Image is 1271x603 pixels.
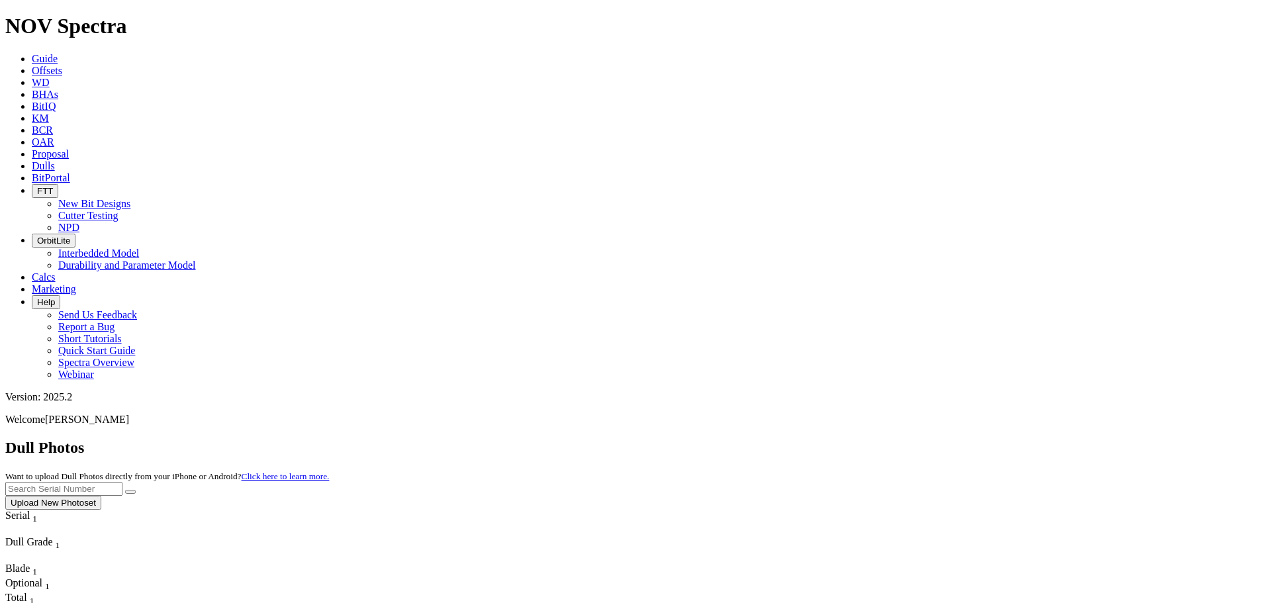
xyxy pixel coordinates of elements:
div: Blade Sort None [5,563,52,577]
span: Sort None [32,563,37,574]
span: [PERSON_NAME] [45,414,129,425]
a: OAR [32,136,54,148]
div: Column Menu [5,524,62,536]
span: OrbitLite [37,236,70,246]
span: Total [5,592,27,603]
a: Calcs [32,271,56,283]
div: Sort None [5,510,62,536]
a: Send Us Feedback [58,309,137,320]
a: Cutter Testing [58,210,118,221]
span: Sort None [32,510,37,521]
p: Welcome [5,414,1266,426]
span: Optional [5,577,42,588]
div: Sort None [5,536,98,563]
div: Version: 2025.2 [5,391,1266,403]
sub: 1 [45,581,50,591]
span: Serial [5,510,30,521]
span: Dull Grade [5,536,53,547]
a: Click here to learn more. [242,471,330,481]
div: Column Menu [5,551,98,563]
a: BitPortal [32,172,70,183]
button: Upload New Photoset [5,496,101,510]
a: WD [32,77,50,88]
span: Help [37,297,55,307]
a: Proposal [32,148,69,160]
small: Want to upload Dull Photos directly from your iPhone or Android? [5,471,329,481]
a: Spectra Overview [58,357,134,368]
div: Serial Sort None [5,510,62,524]
button: OrbitLite [32,234,75,248]
a: Marketing [32,283,76,295]
span: Blade [5,563,30,574]
span: Sort None [56,536,60,547]
div: Dull Grade Sort None [5,536,98,551]
div: Sort None [5,563,52,577]
a: Quick Start Guide [58,345,135,356]
a: BCR [32,124,53,136]
span: Sort None [45,577,50,588]
a: New Bit Designs [58,198,130,209]
a: Dulls [32,160,55,171]
a: BHAs [32,89,58,100]
button: Help [32,295,60,309]
a: NPD [58,222,79,233]
a: KM [32,113,49,124]
sub: 1 [32,514,37,524]
a: Report a Bug [58,321,115,332]
a: Interbedded Model [58,248,139,259]
button: FTT [32,184,58,198]
a: Durability and Parameter Model [58,259,196,271]
sub: 1 [56,540,60,550]
a: Short Tutorials [58,333,122,344]
span: FTT [37,186,53,196]
div: Optional Sort None [5,577,52,592]
a: Offsets [32,65,62,76]
input: Search Serial Number [5,482,122,496]
a: BitIQ [32,101,56,112]
span: Sort None [30,592,34,603]
h2: Dull Photos [5,439,1266,457]
a: Webinar [58,369,94,380]
div: Sort None [5,577,52,592]
sub: 1 [32,567,37,577]
a: Guide [32,53,58,64]
h1: NOV Spectra [5,14,1266,38]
